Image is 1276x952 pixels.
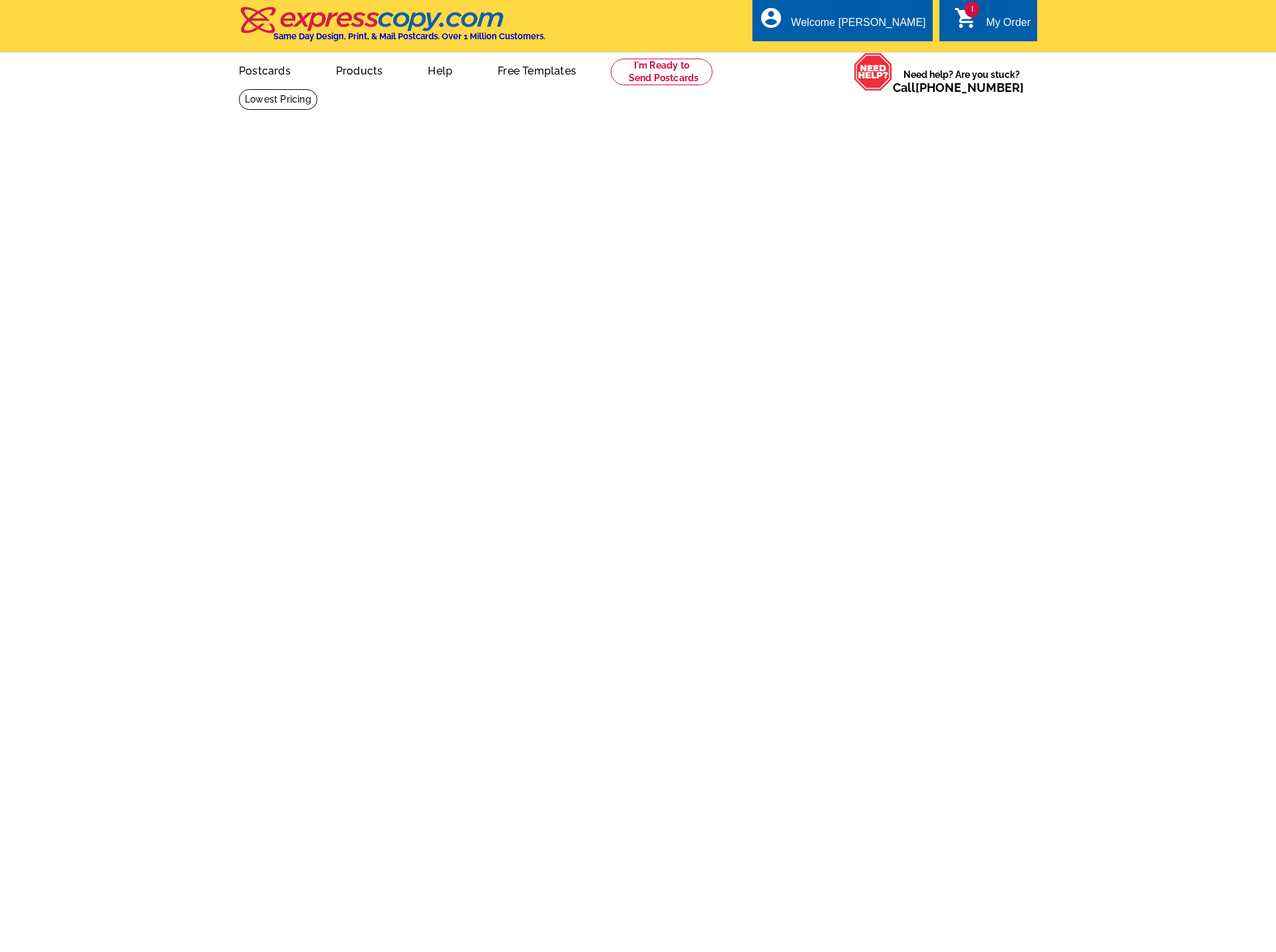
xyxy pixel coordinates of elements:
div: Welcome [PERSON_NAME] [791,17,925,35]
span: Need help? Are you stuck? [893,68,1031,95]
a: Postcards [218,54,312,85]
a: Products [315,54,404,85]
i: account_circle [759,6,783,30]
a: 1 shopping_cart My Order [954,15,1031,31]
span: 1 [965,1,979,17]
i: shopping_cart [954,6,978,30]
h4: Same Day Design, Print, & Mail Postcards. Over 1 Million Customers. [273,31,546,41]
a: Help [406,54,474,85]
div: My Order [986,17,1031,35]
a: [PHONE_NUMBER] [915,81,1024,95]
a: Free Templates [476,54,597,85]
img: help [854,53,893,91]
a: Same Day Design, Print, & Mail Postcards. Over 1 Million Customers. [239,16,546,41]
span: Call [893,81,1024,95]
